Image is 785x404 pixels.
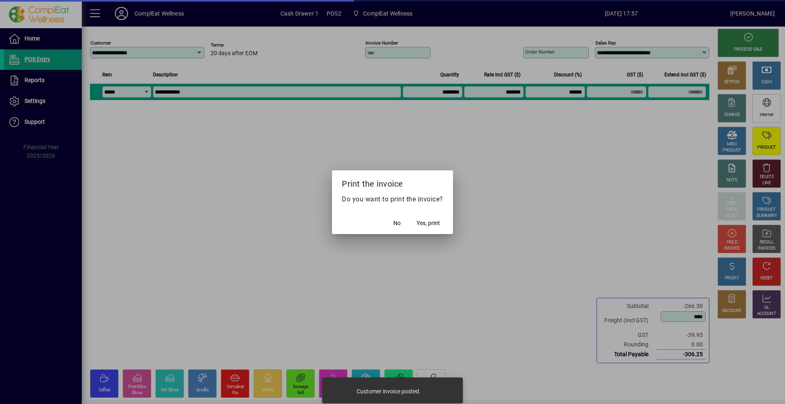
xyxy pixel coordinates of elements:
button: Yes, print [413,216,443,231]
button: No [384,216,410,231]
span: Yes, print [417,219,440,228]
h2: Print the invoice [332,170,453,194]
div: Customer invoice posted. [357,387,421,395]
span: No [393,219,401,228]
p: Do you want to print the invoice? [342,194,443,204]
